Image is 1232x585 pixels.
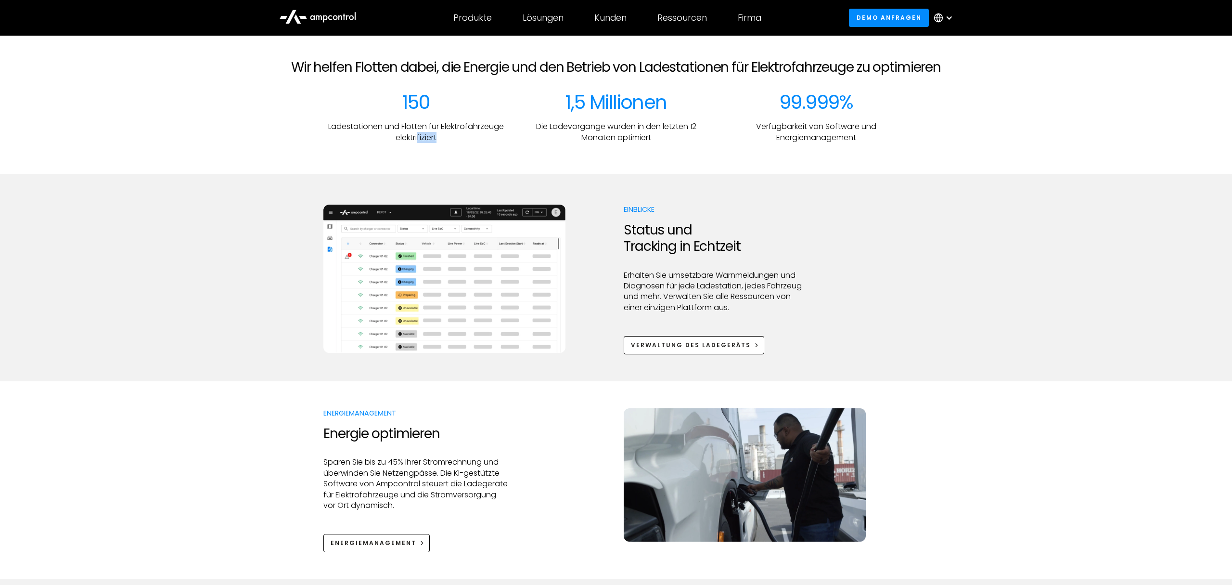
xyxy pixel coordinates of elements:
div: Produkte [453,13,492,23]
div: Lösungen [523,13,564,23]
div: 150 [402,91,430,114]
h2: Energie optimieren [323,426,509,442]
div: 99.999% [779,91,853,114]
div: Kunden [594,13,627,23]
div: 1,5 Millionen [565,91,667,114]
a: Verwaltung des Ladegeräts [624,336,764,354]
p: Die Ladevorgänge wurden in den letzten 12 Monaten optimiert [524,121,708,143]
div: Verwaltung des Ladegeräts [631,341,751,350]
p: Verfügbarkeit von Software und Energiemanagement [724,121,909,143]
div: Energiemanagement [331,539,416,547]
div: Firma [738,13,761,23]
h2: Status und Tracking in Echtzeit [624,222,809,254]
a: Energiemanagement [323,534,430,552]
img: Ampcontrol EV fleet charging solutions for energy management [624,408,866,542]
p: Energiemanagement [323,408,509,418]
div: Ressourcen [657,13,707,23]
p: Sparen Sie bis zu 45% Ihrer Stromrechnung und überwinden Sie Netzengpässe. Die KI-gestützte Softw... [323,457,509,511]
p: Einblicke [624,205,809,214]
p: Ladestationen und Flotten für Elektrofahrzeuge elektrifiziert [323,121,508,143]
h2: Wir helfen Flotten dabei, die Energie und den Betrieb von Ladestationen für Elektrofahrzeuge zu o... [291,59,941,76]
img: Ampcontrol EV charging management system for on time departure [323,205,565,353]
p: Erhalten Sie umsetzbare Warnmeldungen und Diagnosen für jede Ladestation, jedes Fahrzeug und mehr... [624,270,809,313]
a: Demo anfragen [849,9,929,26]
